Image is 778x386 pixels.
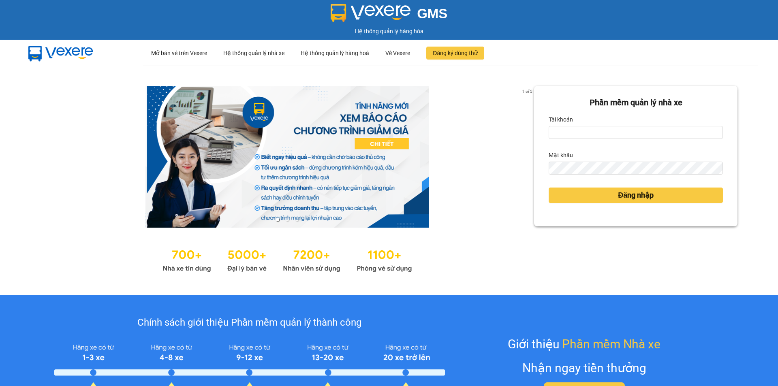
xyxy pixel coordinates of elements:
img: logo 2 [331,4,411,22]
li: slide item 1 [276,218,279,221]
span: Đăng nhập [618,190,654,201]
div: Giới thiệu [508,335,660,354]
label: Tài khoản [549,113,573,126]
span: GMS [417,6,447,21]
label: Mật khẩu [549,149,573,162]
div: Chính sách giới thiệu Phần mềm quản lý thành công [54,315,445,331]
button: next slide / item [523,86,534,228]
button: Đăng ký dùng thử [426,47,484,60]
input: Mật khẩu [549,162,723,175]
button: previous slide / item [41,86,52,228]
div: Hệ thống quản lý hàng hóa [2,27,776,36]
div: Hệ thống quản lý nhà xe [223,40,284,66]
span: Phần mềm Nhà xe [562,335,660,354]
button: Đăng nhập [549,188,723,203]
div: Nhận ngay tiền thưởng [522,358,646,377]
div: Phần mềm quản lý nhà xe [549,96,723,109]
div: Mở bán vé trên Vexere [151,40,207,66]
li: slide item 2 [286,218,289,221]
div: Về Vexere [385,40,410,66]
div: Hệ thống quản lý hàng hoá [301,40,369,66]
li: slide item 3 [295,218,299,221]
input: Tài khoản [549,126,723,139]
img: mbUUG5Q.png [20,40,101,66]
a: GMS [331,12,448,19]
span: Đăng ký dùng thử [433,49,478,58]
p: 1 of 3 [520,86,534,96]
img: Statistics.png [162,244,412,275]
